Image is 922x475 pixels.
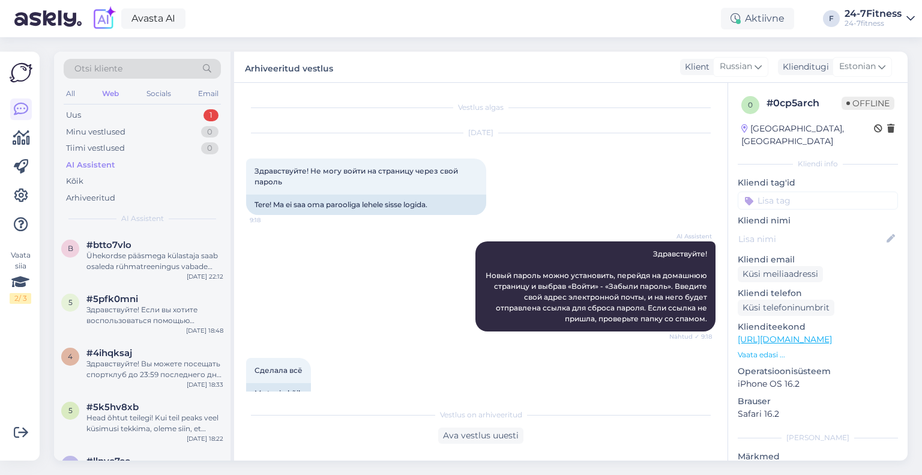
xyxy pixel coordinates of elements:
[201,126,218,138] div: 0
[738,378,898,390] p: iPhone OS 16.2
[738,192,898,210] input: Lisa tag
[68,406,73,415] span: 5
[680,61,710,73] div: Klient
[246,195,486,215] div: Tere! Ma ei saa oma parooliga lehele sisse logida.
[741,123,874,148] div: [GEOGRAPHIC_DATA], [GEOGRAPHIC_DATA]
[121,8,185,29] a: Avasta AI
[201,142,218,154] div: 0
[66,126,125,138] div: Minu vestlused
[196,86,221,101] div: Email
[10,61,32,84] img: Askly Logo
[86,348,132,359] span: #4ihqksaj
[738,365,898,378] p: Operatsioonisüsteem
[86,250,223,272] div: Ühekordse pääsmega külastaja saab osaleda rühmatreeningus vabade kohtade olemasolul ning kahjuks ...
[186,326,223,335] div: [DATE] 18:48
[255,166,460,186] span: Здравствуйте! Не могу войти на страницу через свой пароль
[86,359,223,380] div: Здравствуйте! Вы можете посещать спортклуб до 23:59 последнего дня действия Вашего пакета. Наприм...
[738,266,823,282] div: Küsi meiliaadressi
[738,408,898,420] p: Safari 16.2
[738,334,832,345] a: [URL][DOMAIN_NAME]
[68,352,73,361] span: 4
[86,413,223,434] div: Head õhtut teilegi! Kui teil peaks veel küsimusi tekkima, oleme siin, et aidata.
[86,294,138,304] span: #5pfk0mni
[187,272,223,281] div: [DATE] 22:12
[66,142,125,154] div: Tiimi vestlused
[720,60,752,73] span: Russian
[74,62,122,75] span: Otsi kliente
[255,366,303,375] span: Сделала всё
[667,332,712,341] span: Nähtud ✓ 9:18
[721,8,794,29] div: Aktiivne
[86,304,223,326] div: Здравствуйте! Если вы хотите воспользоваться помощью персонального тренера, вам необходимо связат...
[823,10,840,27] div: F
[86,240,131,250] span: #btto7vlo
[845,9,915,28] a: 24-7Fitness24-7fitness
[246,383,311,404] div: Ma tegin kõik
[738,177,898,189] p: Kliendi tag'id
[66,109,81,121] div: Uus
[845,19,902,28] div: 24-7fitness
[144,86,173,101] div: Socials
[845,9,902,19] div: 24-7Fitness
[738,159,898,169] div: Kliendi info
[438,428,523,444] div: Ava vestlus uuesti
[86,456,130,467] span: #llnvc7cc
[842,97,894,110] span: Offline
[767,96,842,110] div: # 0cp5arch
[68,298,73,307] span: 5
[246,127,716,138] div: [DATE]
[68,244,73,253] span: b
[91,6,116,31] img: explore-ai
[86,402,139,413] span: #5k5hv8xb
[839,60,876,73] span: Estonian
[738,349,898,360] p: Vaata edasi ...
[748,100,753,109] span: 0
[66,175,83,187] div: Kõik
[738,253,898,266] p: Kliendi email
[100,86,121,101] div: Web
[64,86,77,101] div: All
[187,434,223,443] div: [DATE] 18:22
[486,249,709,323] span: Здравствуйте! Новый пароль можно установить, перейдя на домашнюю страницу и выбрав «Войти» - «Заб...
[66,159,115,171] div: AI Assistent
[121,213,164,224] span: AI Assistent
[778,61,829,73] div: Klienditugi
[738,300,834,316] div: Küsi telefoninumbrit
[10,250,31,304] div: Vaata siia
[440,410,522,420] span: Vestlus on arhiveeritud
[203,109,218,121] div: 1
[738,395,898,408] p: Brauser
[66,192,115,204] div: Arhiveeritud
[10,293,31,304] div: 2 / 3
[667,232,712,241] span: AI Assistent
[738,450,898,463] p: Märkmed
[738,321,898,333] p: Klienditeekond
[738,287,898,300] p: Kliendi telefon
[738,214,898,227] p: Kliendi nimi
[738,232,884,246] input: Lisa nimi
[245,59,333,75] label: Arhiveeritud vestlus
[738,432,898,443] div: [PERSON_NAME]
[187,380,223,389] div: [DATE] 18:33
[250,216,295,225] span: 9:18
[68,460,73,469] span: l
[246,102,716,113] div: Vestlus algas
